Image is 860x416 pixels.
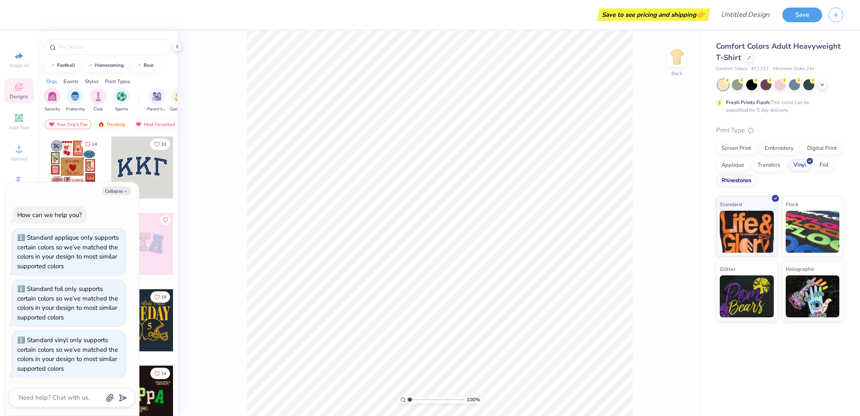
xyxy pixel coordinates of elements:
span: Club [94,106,103,113]
button: Like [150,291,170,303]
span: 👉 [696,9,705,19]
img: most_fav.gif [135,121,142,127]
div: filter for Parent's Weekend [147,88,166,113]
img: Flock [786,211,840,253]
span: 18 [161,295,166,299]
div: Digital Print [802,142,842,155]
div: How can we help you? [17,211,82,219]
span: Glitter [720,264,736,273]
span: 100 % [467,396,480,403]
img: Club Image [94,92,103,101]
button: Collapse [102,186,131,195]
div: Vinyl [788,159,812,172]
span: Minimum Order: 24 + [773,65,815,73]
span: Game Day [170,106,189,113]
div: bear [144,63,154,68]
button: filter button [66,88,85,113]
div: football [57,63,75,68]
button: Save [782,8,822,22]
div: filter for Sports [113,88,130,113]
img: trending.gif [98,121,105,127]
button: filter button [113,88,130,113]
div: Save to see pricing and shipping [599,8,708,21]
div: Print Types [105,78,130,85]
span: Parent's Weekend [147,106,166,113]
div: Events [63,78,79,85]
div: Most Favorited [131,119,179,129]
div: Applique [716,159,750,172]
div: Embroidery [759,142,799,155]
button: Like [81,139,101,150]
img: Sports Image [117,92,126,101]
img: Game Day Image [175,92,185,101]
span: Designs [10,93,28,100]
img: Holographic [786,275,840,317]
input: Untitled Design [714,6,776,23]
span: Holographic [786,264,815,273]
img: trend_line.gif [135,63,142,68]
button: filter button [170,88,189,113]
span: Upload [10,155,27,162]
div: filter for Game Day [170,88,189,113]
div: Trending [94,119,129,129]
div: This color can be expedited for 5 day delivery. [726,99,829,114]
div: Standard foil only supports certain colors so we’ve matched the colors in your design to most sim... [17,285,118,322]
span: Add Text [9,124,29,131]
strong: Fresh Prints Flash: [726,99,771,106]
div: filter for Sorority [44,88,60,113]
img: trend_line.gif [87,63,93,68]
img: Glitter [720,275,774,317]
img: Standard [720,211,774,253]
div: filter for Club [90,88,107,113]
button: Like [150,139,170,150]
img: trend_line.gif [49,63,55,68]
span: Flock [786,200,798,209]
div: Transfers [752,159,786,172]
div: Back [671,70,682,77]
img: Fraternity Image [71,92,80,101]
button: football [44,59,79,72]
div: Screen Print [716,142,757,155]
span: Image AI [9,62,29,69]
span: Standard [720,200,742,209]
button: Like [150,368,170,379]
button: filter button [90,88,107,113]
div: Standard applique only supports certain colors so we’ve matched the colors in your design to most... [17,233,119,270]
div: Standard vinyl only supports certain colors so we’ve matched the colors in your design to most si... [17,336,118,373]
div: Orgs [46,78,57,85]
span: Comfort Colors [716,65,747,73]
div: Print Type [716,126,843,135]
div: filter for Fraternity [66,88,85,113]
div: Foil [814,159,834,172]
span: Comfort Colors Adult Heavyweight T-Shirt [716,41,841,63]
div: homecoming [95,63,124,68]
span: 33 [161,142,166,147]
span: 14 [161,372,166,376]
span: Sports [115,106,128,113]
img: Parent's Weekend Image [152,92,162,101]
span: Fraternity [66,106,85,113]
span: 14 [92,142,97,147]
img: Sorority Image [47,92,57,101]
input: Try "Alpha" [58,43,165,51]
button: homecoming [82,59,128,72]
div: Rhinestones [716,175,757,187]
span: # C1717 [751,65,769,73]
button: filter button [44,88,60,113]
img: most_fav.gif [48,121,55,127]
div: Your Org's Fav [45,119,92,129]
button: filter button [147,88,166,113]
button: Like [160,215,170,225]
button: bear [131,59,157,72]
div: Styles [85,78,99,85]
span: Sorority [45,106,60,113]
img: Back [669,49,685,65]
